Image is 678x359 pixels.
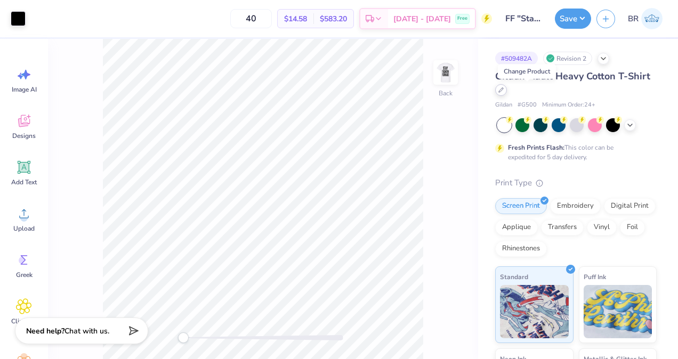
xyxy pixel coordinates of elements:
[623,8,667,29] a: BR
[543,52,592,65] div: Revision 2
[178,332,189,343] div: Accessibility label
[495,101,512,110] span: Gildan
[393,13,451,25] span: [DATE] - [DATE]
[11,178,37,186] span: Add Text
[495,52,538,65] div: # 509482A
[518,101,537,110] span: # G500
[550,198,601,214] div: Embroidery
[620,219,645,235] div: Foil
[495,219,538,235] div: Applique
[64,326,109,336] span: Chat with us.
[508,143,564,152] strong: Fresh Prints Flash:
[604,198,656,214] div: Digital Print
[500,271,528,282] span: Standard
[495,177,657,189] div: Print Type
[284,13,307,25] span: $14.58
[26,326,64,336] strong: Need help?
[498,64,556,79] div: Change Product
[16,271,33,279] span: Greek
[12,132,36,140] span: Designs
[641,8,663,29] img: Brianna Ruscoe
[495,241,547,257] div: Rhinestones
[230,9,272,28] input: – –
[587,219,617,235] div: Vinyl
[584,285,652,338] img: Puff Ink
[320,13,347,25] span: $583.20
[13,224,35,233] span: Upload
[495,70,650,83] span: Gildan Adult Heavy Cotton T-Shirt
[500,285,569,338] img: Standard
[439,88,453,98] div: Back
[497,8,550,29] input: Untitled Design
[12,85,37,94] span: Image AI
[542,101,595,110] span: Minimum Order: 24 +
[541,219,584,235] div: Transfers
[555,9,591,29] button: Save
[495,198,547,214] div: Screen Print
[508,143,639,162] div: This color can be expedited for 5 day delivery.
[584,271,606,282] span: Puff Ink
[6,317,42,334] span: Clipart & logos
[628,13,639,25] span: BR
[457,15,467,22] span: Free
[435,62,456,83] img: Back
